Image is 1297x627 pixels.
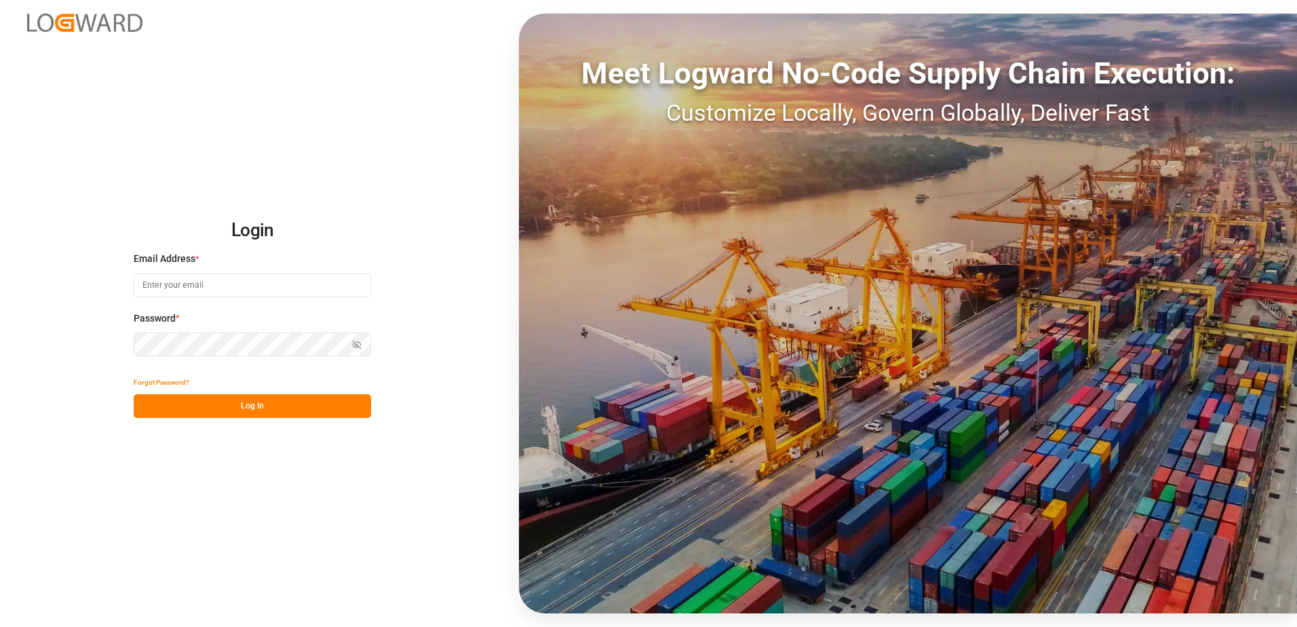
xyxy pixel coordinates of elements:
[134,273,371,297] input: Enter your email
[134,370,189,394] button: Forgot Password?
[134,311,176,326] span: Password
[134,394,371,418] button: Log In
[134,252,195,266] span: Email Address
[134,209,371,252] h2: Login
[27,14,142,32] img: Logward_new_orange.png
[519,96,1297,130] div: Customize Locally, Govern Globally, Deliver Fast
[519,51,1297,96] div: Meet Logward No-Code Supply Chain Execution:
